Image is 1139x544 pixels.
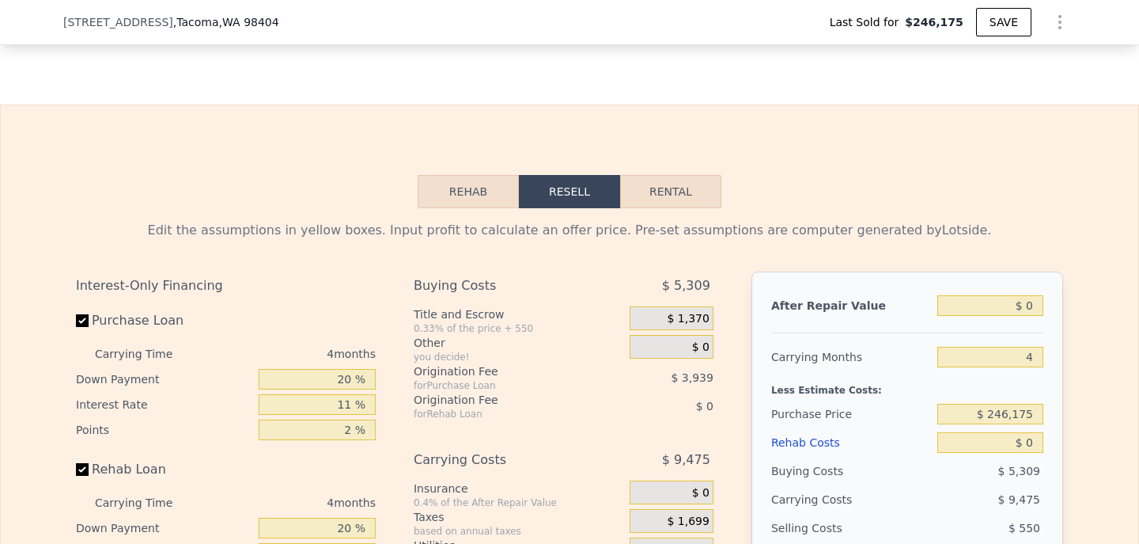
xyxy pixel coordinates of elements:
div: Taxes [414,509,623,525]
span: , WA 98404 [219,16,279,29]
div: Insurance [414,481,623,496]
span: $ 1,699 [667,515,709,529]
div: for Purchase Loan [414,379,590,392]
span: $ 0 [696,400,713,413]
div: Carrying Months [771,343,931,371]
span: $ 1,370 [667,312,709,326]
div: Carrying Costs [771,485,870,514]
div: 0.33% of the price + 550 [414,322,623,335]
button: Rehab [418,175,519,208]
div: Rehab Costs [771,428,931,457]
div: Origination Fee [414,392,590,408]
div: you decide! [414,351,623,363]
span: $ 3,939 [671,371,713,384]
div: 0.4% of the After Repair Value [414,496,623,509]
span: $ 0 [692,486,710,500]
div: Title and Escrow [414,306,623,322]
input: Rehab Loan [76,463,89,476]
div: Carrying Time [95,341,198,367]
input: Purchase Loan [76,314,89,327]
span: [STREET_ADDRESS] [63,14,173,30]
span: $246,175 [905,14,963,30]
div: Points [76,417,252,443]
div: 4 months [204,341,376,367]
div: Interest-Only Financing [76,272,376,300]
div: Carrying Costs [414,446,590,474]
span: $ 550 [1008,522,1040,534]
span: $ 9,475 [662,446,710,474]
div: Interest Rate [76,392,252,417]
div: Carrying Time [95,490,198,515]
div: Less Estimate Costs: [771,371,1043,400]
div: 4 months [204,490,376,515]
div: Down Payment [76,515,252,541]
div: After Repair Value [771,291,931,320]
div: Buying Costs [414,272,590,300]
div: Edit the assumptions in yellow boxes. Input profit to calculate an offer price. Pre-set assumptio... [76,221,1063,240]
span: Last Sold for [830,14,906,30]
button: Resell [519,175,620,208]
div: based on annual taxes [414,525,623,538]
button: Show Options [1044,6,1076,38]
button: Rental [620,175,721,208]
div: Buying Costs [771,457,931,485]
div: Purchase Price [771,400,931,428]
div: Origination Fee [414,363,590,379]
span: , Tacoma [173,14,279,30]
label: Rehab Loan [76,455,252,484]
span: $ 5,309 [662,272,710,300]
span: $ 0 [692,340,710,355]
span: $ 9,475 [998,493,1040,506]
button: SAVE [976,8,1031,36]
div: for Rehab Loan [414,408,590,420]
label: Purchase Loan [76,306,252,335]
div: Selling Costs [771,514,931,542]
span: $ 5,309 [998,465,1040,477]
div: Down Payment [76,367,252,392]
div: Other [414,335,623,351]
